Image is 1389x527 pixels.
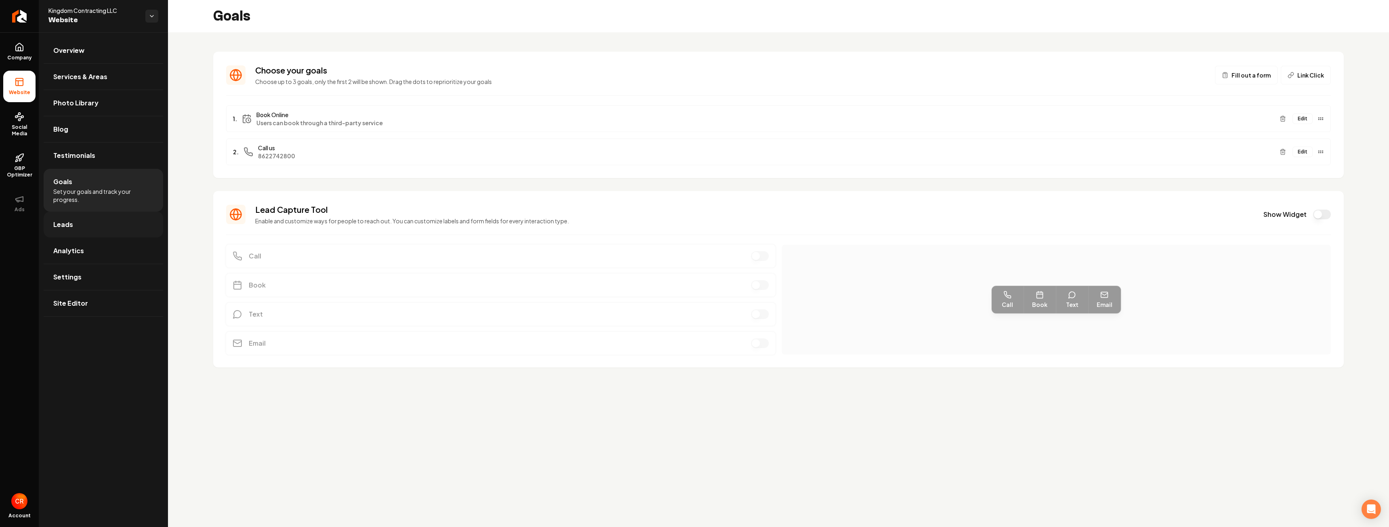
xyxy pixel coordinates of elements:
button: Ads [3,188,36,219]
span: Ads [11,206,28,213]
a: Leads [44,212,163,237]
a: Social Media [3,105,36,143]
span: Testimonials [53,151,95,160]
img: Rebolt Logo [12,10,27,23]
h2: Goals [213,8,250,24]
li: 1.Book OnlineUsers can book through a third-party serviceEdit [226,105,1331,132]
li: 2.Call us8622742800Edit [226,139,1331,165]
span: 2. [233,148,239,156]
span: Goals [53,177,72,187]
a: Overview [44,38,163,63]
button: Edit [1292,113,1313,124]
span: Analytics [53,246,84,256]
a: Blog [44,116,163,142]
a: Settings [44,264,163,290]
span: Services & Areas [53,72,107,82]
span: Set your goals and track your progress. [53,187,153,204]
a: Services & Areas [44,64,163,90]
button: Fill out a form [1215,66,1278,84]
span: GBP Optimizer [3,165,36,178]
span: Photo Library [53,98,99,108]
span: Users can book through a third-party service [256,119,1273,127]
p: Enable and customize ways for people to reach out. You can customize labels and form fields for e... [255,217,1254,225]
button: Link Click [1281,66,1331,84]
span: Link Click [1297,71,1324,79]
button: Open user button [11,493,27,509]
h3: Choose your goals [255,65,1205,76]
span: Blog [53,124,68,134]
span: Fill out a form [1232,71,1271,79]
a: Testimonials [44,143,163,168]
span: Call us [258,144,1273,152]
a: Analytics [44,238,163,264]
a: GBP Optimizer [3,147,36,185]
span: Website [6,89,34,96]
span: Leads [53,220,73,229]
span: Website [48,15,139,26]
span: Company [4,55,35,61]
span: Kingdom Contracting LLC [48,6,139,15]
a: Photo Library [44,90,163,116]
span: Overview [53,46,84,55]
p: Choose up to 3 goals, only the first 2 will be shown. Drag the dots to reprioritize your goals [255,78,1205,86]
img: Christian Rosario [11,493,27,509]
h3: Lead Capture Tool [255,204,1254,215]
span: Settings [53,272,82,282]
span: 1. [233,115,237,123]
span: 8622742800 [258,152,1273,160]
a: Site Editor [44,290,163,316]
button: Edit [1292,147,1313,157]
span: Social Media [3,124,36,137]
div: Open Intercom Messenger [1362,500,1381,519]
label: Show Widget [1263,210,1307,219]
span: Book Online [256,111,1273,119]
span: Account [8,512,31,519]
span: Site Editor [53,298,88,308]
a: Company [3,36,36,67]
